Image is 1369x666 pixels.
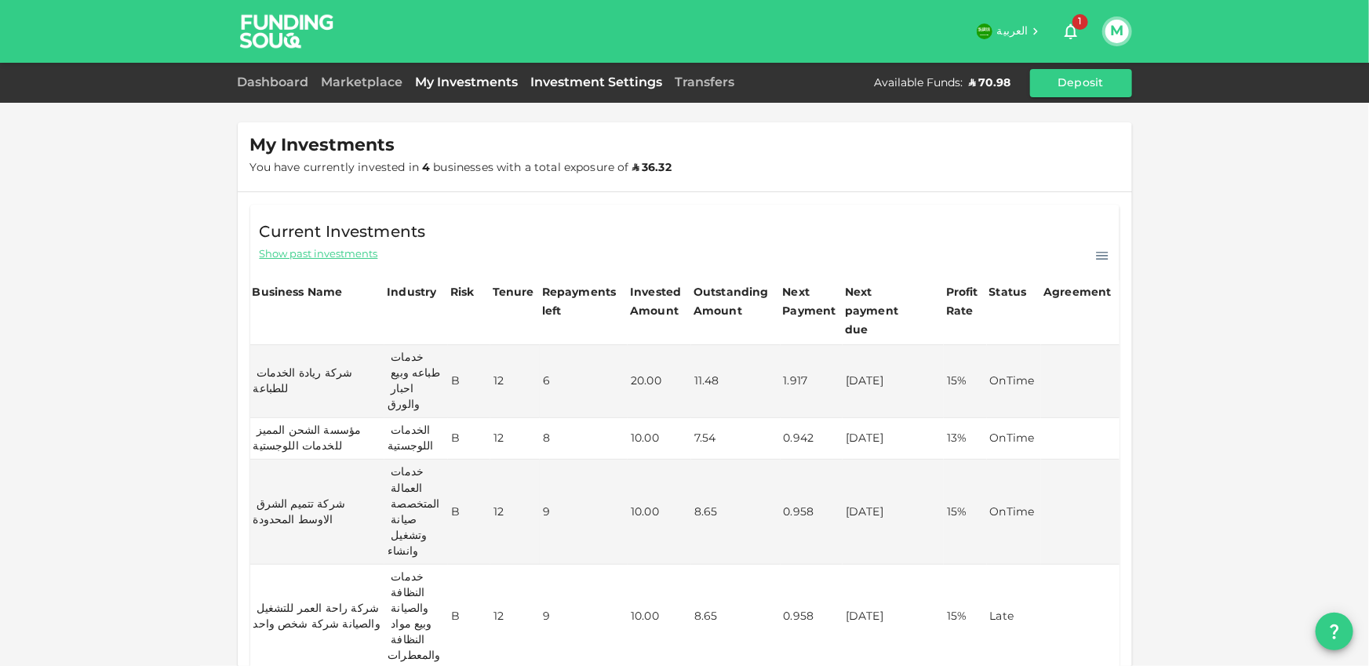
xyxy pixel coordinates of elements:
[781,345,843,418] td: 1.917
[987,418,1042,460] td: OnTime
[977,24,992,39] img: flag-sa.b9a346574cdc8950dd34b50780441f57.svg
[628,345,691,418] td: 20.00
[384,460,448,564] td: خدمات العمالة المتخصصة صيانة وتشغيل وانشاء
[384,418,448,460] td: الخدمات اللوجستية
[1316,613,1353,650] button: question
[630,283,689,321] div: Invested Amount
[843,345,944,418] td: [DATE]
[691,460,781,564] td: 8.65
[1105,20,1129,43] button: M
[250,135,395,157] span: My Investments
[1030,69,1132,97] button: Deposit
[989,283,1027,302] div: Status
[632,162,672,173] strong: ʢ 36.32
[783,283,840,321] div: Next Payment
[422,162,430,173] strong: 4
[490,460,540,564] td: 12
[1043,283,1111,302] div: Agreement
[238,77,315,89] a: Dashboard
[1055,16,1087,47] button: 1
[987,345,1042,418] td: OnTime
[450,283,475,302] div: Risk
[250,345,385,418] td: شركة ريادة الخدمات للطباعة
[250,418,385,460] td: مؤسسة الشحن المميز للخدمات اللوجستية
[843,460,944,564] td: [DATE]
[843,418,944,460] td: [DATE]
[448,418,490,460] td: B
[493,283,534,302] div: Tenure
[944,460,987,564] td: 15%
[448,345,490,418] td: B
[946,283,985,321] div: Profit Rate
[970,75,1011,91] div: ʢ 70.98
[490,345,540,418] td: 12
[253,283,343,302] div: Business Name
[525,77,669,89] a: Investment Settings
[691,418,781,460] td: 7.54
[845,283,923,340] div: Next payment due
[781,418,843,460] td: 0.942
[1072,14,1088,30] span: 1
[875,75,963,91] div: Available Funds :
[250,460,385,564] td: شركة تتميم الشرق الاوسط المحدودة
[944,418,987,460] td: 13%
[944,345,987,418] td: 15%
[250,162,672,173] span: You have currently invested in businesses with a total exposure of
[410,77,525,89] a: My Investments
[260,247,378,262] span: Show past investments
[260,220,426,246] span: Current Investments
[987,460,1042,564] td: OnTime
[694,283,772,321] div: Outstanding Amount
[691,345,781,418] td: 11.48
[540,345,628,418] td: 6
[628,460,691,564] td: 10.00
[540,460,628,564] td: 9
[997,26,1029,37] span: العربية
[669,77,741,89] a: Transfers
[628,418,691,460] td: 10.00
[540,418,628,460] td: 8
[542,283,621,321] div: Repayments left
[781,460,843,564] td: 0.958
[448,460,490,564] td: B
[387,283,436,302] div: Industry
[315,77,410,89] a: Marketplace
[384,345,448,418] td: خدمات طباعه وبيع احبار والورق
[490,418,540,460] td: 12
